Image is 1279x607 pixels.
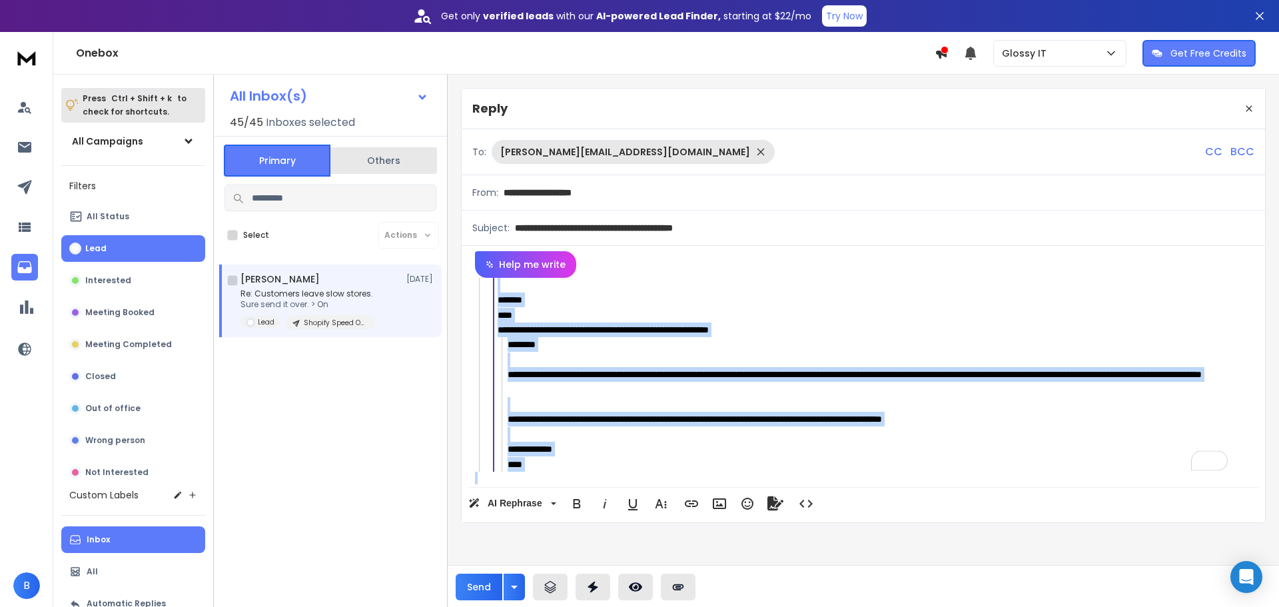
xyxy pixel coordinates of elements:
[13,572,40,599] button: B
[1142,40,1256,67] button: Get Free Credits
[1230,144,1254,160] p: BCC
[304,318,368,328] p: Shopify Speed Optimization | Glossy IT
[85,467,149,478] p: Not Interested
[230,115,263,131] span: 45 / 45
[61,299,205,326] button: Meeting Booked
[564,490,590,517] button: Bold (Ctrl+B)
[61,558,205,585] button: All
[462,278,1251,484] div: To enrich screen reader interactions, please activate Accessibility in Grammarly extension settings
[592,490,618,517] button: Italic (Ctrl+I)
[85,243,107,254] p: Lead
[61,203,205,230] button: All Status
[1205,144,1222,160] p: CC
[224,145,330,177] button: Primary
[240,289,376,299] p: Re: Customers leave slow stores.
[219,83,439,109] button: All Inbox(s)
[596,9,721,23] strong: AI-powered Lead Finder,
[61,128,205,155] button: All Campaigns
[87,566,98,577] p: All
[61,427,205,454] button: Wrong person
[266,115,355,131] h3: Inboxes selected
[472,145,486,159] p: To:
[679,490,704,517] button: Insert Link (Ctrl+K)
[240,299,376,310] p: Sure send it over. > On
[61,459,205,486] button: Not Interested
[472,186,498,199] p: From:
[707,490,732,517] button: Insert Image (Ctrl+P)
[456,574,502,600] button: Send
[85,371,116,382] p: Closed
[483,9,554,23] strong: verified leads
[87,211,129,222] p: All Status
[61,177,205,195] h3: Filters
[1170,47,1246,60] p: Get Free Credits
[620,490,645,517] button: Underline (Ctrl+U)
[735,490,760,517] button: Emoticons
[85,307,155,318] p: Meeting Booked
[61,331,205,358] button: Meeting Completed
[87,534,110,545] p: Inbox
[109,91,174,106] span: Ctrl + Shift + k
[648,490,673,517] button: More Text
[793,490,819,517] button: Code View
[1230,561,1262,593] div: Open Intercom Messenger
[826,9,863,23] p: Try Now
[85,275,131,286] p: Interested
[240,273,320,286] h1: [PERSON_NAME]
[69,488,139,502] h3: Custom Labels
[61,395,205,422] button: Out of office
[441,9,811,23] p: Get only with our starting at $22/mo
[472,221,510,235] p: Subject:
[822,5,867,27] button: Try Now
[500,145,750,159] p: [PERSON_NAME][EMAIL_ADDRESS][DOMAIN_NAME]
[485,498,545,509] span: AI Rephrase
[85,435,145,446] p: Wrong person
[763,490,788,517] button: Signature
[466,490,559,517] button: AI Rephrase
[61,363,205,390] button: Closed
[1002,47,1052,60] p: Glossy IT
[61,235,205,262] button: Lead
[61,526,205,553] button: Inbox
[475,251,576,278] button: Help me write
[330,146,437,175] button: Others
[13,45,40,70] img: logo
[85,403,141,414] p: Out of office
[472,99,508,118] p: Reply
[406,274,436,285] p: [DATE]
[61,267,205,294] button: Interested
[258,317,274,327] p: Lead
[243,230,269,241] label: Select
[83,92,187,119] p: Press to check for shortcuts.
[85,339,172,350] p: Meeting Completed
[76,45,935,61] h1: Onebox
[230,89,307,103] h1: All Inbox(s)
[72,135,143,148] h1: All Campaigns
